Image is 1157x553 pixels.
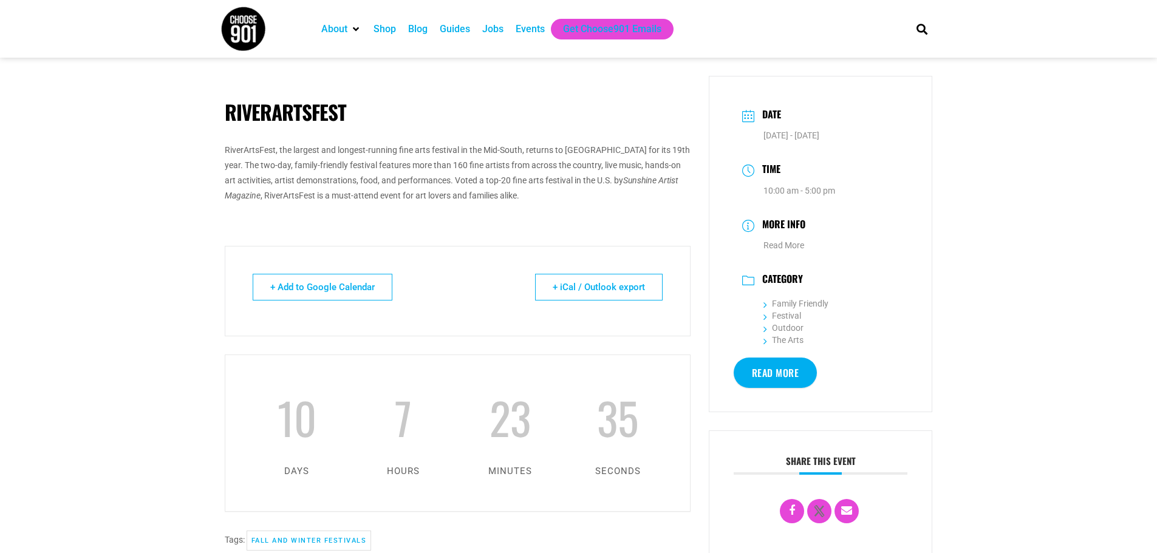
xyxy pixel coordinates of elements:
h3: Date [756,107,781,124]
h1: RiverArtsFest [225,100,691,124]
a: Get Choose901 Emails [563,22,661,36]
span: [DATE] - [DATE] [763,131,819,140]
h3: Time [756,161,780,179]
span: Sunshine Artist Magazine [225,175,678,200]
abbr: 10:00 am - 5:00 pm [763,186,835,195]
span: 7 [395,370,412,462]
a: Read More [763,240,804,250]
p: days [244,463,350,480]
a: Events [516,22,545,36]
span: 10 [278,370,316,462]
span: , RiverArtsFest is a must-attend event for art lovers and families alike. [261,191,519,200]
h3: Share this event [734,455,908,475]
p: seconds [564,463,672,480]
span: RiverArtsFest, the largest and longest-running fine arts festival in the Mid-South, returns to [G... [225,145,690,185]
a: + iCal / Outlook export [535,274,663,300]
h3: Category [756,273,803,288]
div: Search [912,19,932,39]
a: Guides [440,22,470,36]
a: About [321,22,347,36]
h3: More Info [756,217,805,234]
a: Outdoor [763,323,804,333]
p: minutes [457,463,564,480]
p: hours [350,463,457,480]
a: Read More [734,358,817,388]
a: X Social Network [807,499,831,523]
a: + Add to Google Calendar [253,274,392,300]
a: Shop [374,22,396,36]
div: About [315,19,367,39]
a: Festival [763,311,801,321]
span: 35 [597,370,638,462]
a: Jobs [482,22,503,36]
a: Fall and Winter Festivals [247,531,372,551]
a: Email [834,499,859,523]
nav: Main nav [315,19,896,39]
a: Share on Facebook [780,499,804,523]
span: 23 [490,370,531,462]
a: Family Friendly [763,299,828,308]
a: The Arts [763,335,804,345]
div: Tags: [225,530,691,551]
a: Blog [408,22,428,36]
